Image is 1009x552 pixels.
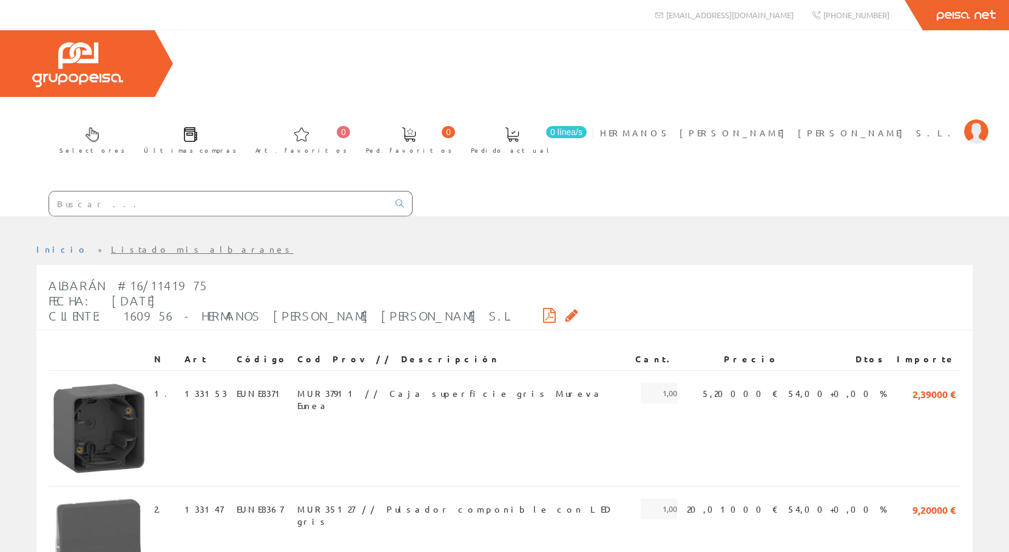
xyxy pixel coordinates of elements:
[32,42,123,87] img: Grupo Peisa
[149,348,180,370] th: N
[337,126,350,138] span: 0
[471,144,553,156] span: Pedido actual
[36,244,88,254] a: Inicio
[132,117,243,161] a: Últimas compras
[913,499,956,519] span: 9,20000 €
[788,499,887,519] span: 54,00+0,00 %
[53,383,144,474] img: Foto artículo (150x150)
[641,499,677,519] span: 1,00
[59,144,125,156] span: Selectores
[297,499,626,519] span: MUR35127 // Pulsador componible con LED gris
[154,499,168,519] span: 2
[600,117,988,128] a: HERMANOS [PERSON_NAME] [PERSON_NAME] S.L.
[184,383,227,404] span: 133153
[600,127,958,139] span: HERMANOS [PERSON_NAME] [PERSON_NAME] S.L.
[297,383,626,404] span: MUR37911 // Caja superficie gris Mureva Eunea
[682,348,783,370] th: Precio
[641,383,677,404] span: 1,00
[232,348,292,370] th: Código
[237,499,283,519] span: EUNE8367
[630,348,682,370] th: Cant.
[546,126,587,138] span: 0 línea/s
[442,126,455,138] span: 0
[913,383,956,404] span: 2,39000 €
[111,244,294,254] a: Listado mis albaranes
[687,499,778,519] span: 20,01000 €
[144,144,237,156] span: Últimas compras
[49,278,514,323] span: Albarán #16/1141975 Fecha: [DATE] Cliente: 160956 - HERMANOS [PERSON_NAME] [PERSON_NAME] S.L.
[783,348,892,370] th: Dtos
[158,504,168,514] a: .
[49,191,388,216] input: Buscar ...
[366,144,452,156] span: Ped. favoritos
[154,383,175,404] span: 1
[47,117,131,161] a: Selectores
[255,144,347,156] span: Art. favoritos
[823,10,889,20] span: [PHONE_NUMBER]
[788,383,887,404] span: 54,00+0,00 %
[237,383,285,404] span: EUNE8371
[543,311,556,319] i: Descargar PDF
[184,499,223,519] span: 133147
[565,311,578,319] i: Solicitar por email copia firmada
[180,348,232,370] th: Art
[892,348,960,370] th: Importe
[164,388,175,399] a: .
[292,348,630,370] th: Cod Prov // Descripción
[703,383,778,404] span: 5,20000 €
[666,10,794,20] span: [EMAIL_ADDRESS][DOMAIN_NAME]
